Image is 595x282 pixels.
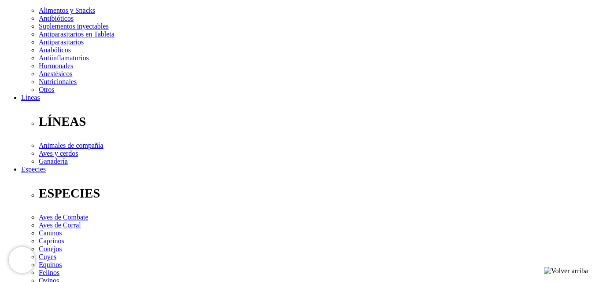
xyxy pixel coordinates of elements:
a: Anabólicos [39,46,71,54]
a: Antibióticos [39,15,74,22]
p: ESPECIES [39,186,591,201]
a: Animales de compañía [39,142,103,149]
a: Aves y cerdos [39,150,78,157]
a: Antiparasitarios en Tableta [39,30,115,38]
a: Suplementos inyectables [39,22,109,30]
a: Equinos [39,261,62,268]
a: Otros [39,86,55,93]
a: Antiparasitarios [39,38,84,46]
img: Volver arriba [544,267,588,275]
a: Aves de Combate [39,213,89,221]
a: Aves de Corral [39,221,81,229]
a: Felinos [39,269,59,276]
iframe: Brevo live chat [9,247,35,273]
a: Antiinflamatorios [39,54,89,62]
a: Líneas [21,94,40,101]
a: Nutricionales [39,78,77,85]
a: Caprinos [39,237,64,245]
a: Especies [21,165,46,173]
a: Hormonales [39,62,73,70]
a: Ganadería [39,157,68,165]
a: Alimentos y Snacks [39,7,95,14]
a: Anestésicos [39,70,72,77]
a: Caninos [39,229,62,237]
a: Conejos [39,245,62,253]
a: Cuyes [39,253,56,260]
p: LÍNEAS [39,114,591,129]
